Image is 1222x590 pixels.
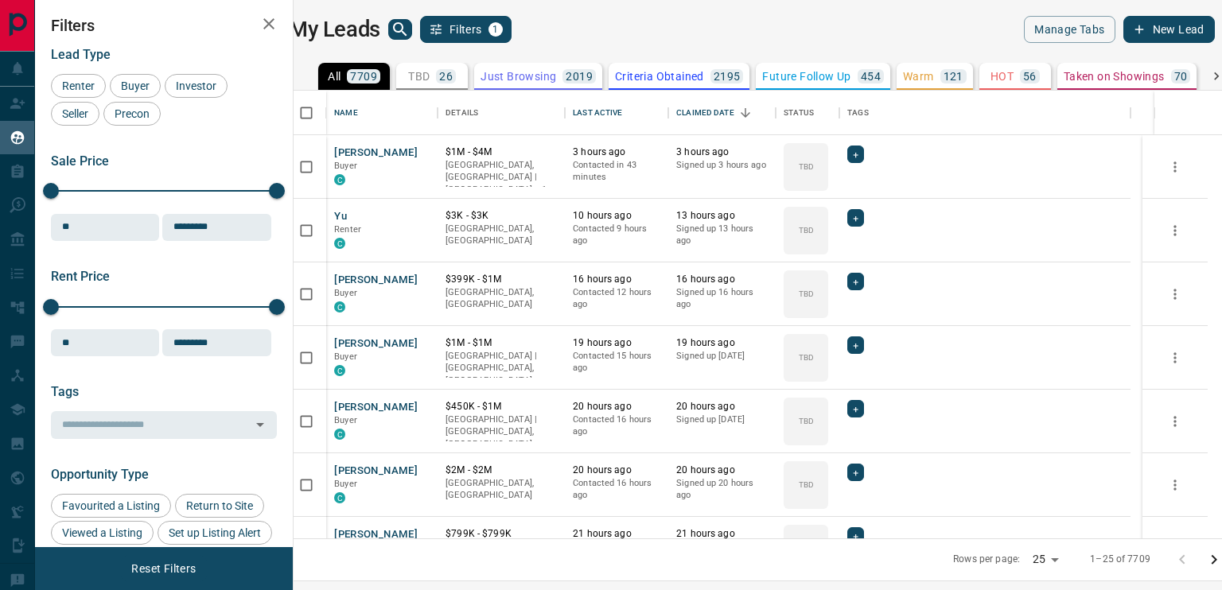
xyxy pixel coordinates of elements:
[676,400,768,413] p: 20 hours ago
[573,350,660,375] p: Contacted 15 hours ago
[573,400,660,413] p: 20 hours ago
[676,223,768,247] p: Signed up 13 hours ago
[51,494,171,518] div: Favourited a Listing
[839,91,1131,135] div: Tags
[51,153,109,169] span: Sale Price
[334,209,347,224] button: Yu
[847,464,864,481] div: +
[51,269,110,284] span: Rent Price
[853,528,858,544] span: +
[676,273,768,286] p: 16 hours ago
[1163,282,1187,306] button: more
[334,527,418,542] button: [PERSON_NAME]
[676,527,768,541] p: 21 hours ago
[446,91,478,135] div: Details
[446,350,557,387] p: [GEOGRAPHIC_DATA] | [GEOGRAPHIC_DATA], [GEOGRAPHIC_DATA]
[490,24,501,35] span: 1
[676,464,768,477] p: 20 hours ago
[334,479,357,489] span: Buyer
[51,74,106,98] div: Renter
[676,477,768,502] p: Signed up 20 hours ago
[334,288,357,298] span: Buyer
[734,102,757,124] button: Sort
[446,223,557,247] p: [GEOGRAPHIC_DATA], [GEOGRAPHIC_DATA]
[1163,155,1187,179] button: more
[847,146,864,163] div: +
[944,71,963,82] p: 121
[334,336,418,351] button: [PERSON_NAME]
[51,47,111,62] span: Lead Type
[110,74,161,98] div: Buyer
[615,71,704,82] p: Criteria Obtained
[446,464,557,477] p: $2M - $2M
[56,80,100,92] span: Renter
[853,401,858,417] span: +
[847,91,869,135] div: Tags
[446,286,557,311] p: [GEOGRAPHIC_DATA], [GEOGRAPHIC_DATA]
[799,479,814,491] p: TBD
[446,336,557,350] p: $1M - $1M
[446,273,557,286] p: $399K - $1M
[573,336,660,350] p: 19 hours ago
[51,467,149,482] span: Opportunity Type
[990,71,1014,82] p: HOT
[51,102,99,126] div: Seller
[1064,71,1165,82] p: Taken on Showings
[799,161,814,173] p: TBD
[446,477,557,502] p: [GEOGRAPHIC_DATA], [GEOGRAPHIC_DATA]
[776,91,839,135] div: Status
[676,209,768,223] p: 13 hours ago
[334,238,345,249] div: condos.ca
[1163,410,1187,433] button: more
[158,521,272,545] div: Set up Listing Alert
[847,400,864,417] div: +
[446,400,557,413] p: $450K - $1M
[573,477,660,502] p: Contacted 16 hours ago
[56,499,165,512] span: Favourited a Listing
[566,71,593,82] p: 2019
[903,71,934,82] p: Warm
[847,209,864,227] div: +
[953,553,1020,566] p: Rows per page:
[676,286,768,311] p: Signed up 16 hours ago
[573,209,660,223] p: 10 hours ago
[51,16,277,35] h2: Filters
[334,146,418,161] button: [PERSON_NAME]
[853,274,858,289] span: +
[573,159,660,184] p: Contacted in 43 minutes
[847,273,864,290] div: +
[446,209,557,223] p: $3K - $3K
[853,210,858,226] span: +
[56,526,148,539] span: Viewed a Listing
[573,413,660,438] p: Contacted 16 hours ago
[439,71,453,82] p: 26
[573,223,660,247] p: Contacted 9 hours ago
[847,527,864,545] div: +
[446,146,557,159] p: $1M - $4M
[334,161,357,171] span: Buyer
[334,492,345,503] div: condos.ca
[163,526,267,539] span: Set up Listing Alert
[853,146,858,162] span: +
[51,521,154,545] div: Viewed a Listing
[438,91,565,135] div: Details
[334,400,418,415] button: [PERSON_NAME]
[1174,71,1188,82] p: 70
[676,91,734,135] div: Claimed Date
[103,102,161,126] div: Precon
[573,273,660,286] p: 16 hours ago
[1163,346,1187,370] button: more
[121,555,206,582] button: Reset Filters
[853,337,858,353] span: +
[676,413,768,426] p: Signed up [DATE]
[784,91,814,135] div: Status
[334,301,345,312] div: condos.ca
[289,17,380,42] h1: My Leads
[334,174,345,185] div: condos.ca
[334,415,357,425] span: Buyer
[249,413,271,436] button: Open
[334,273,418,288] button: [PERSON_NAME]
[1163,537,1187,561] button: more
[1026,548,1064,571] div: 25
[676,350,768,363] p: Signed up [DATE]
